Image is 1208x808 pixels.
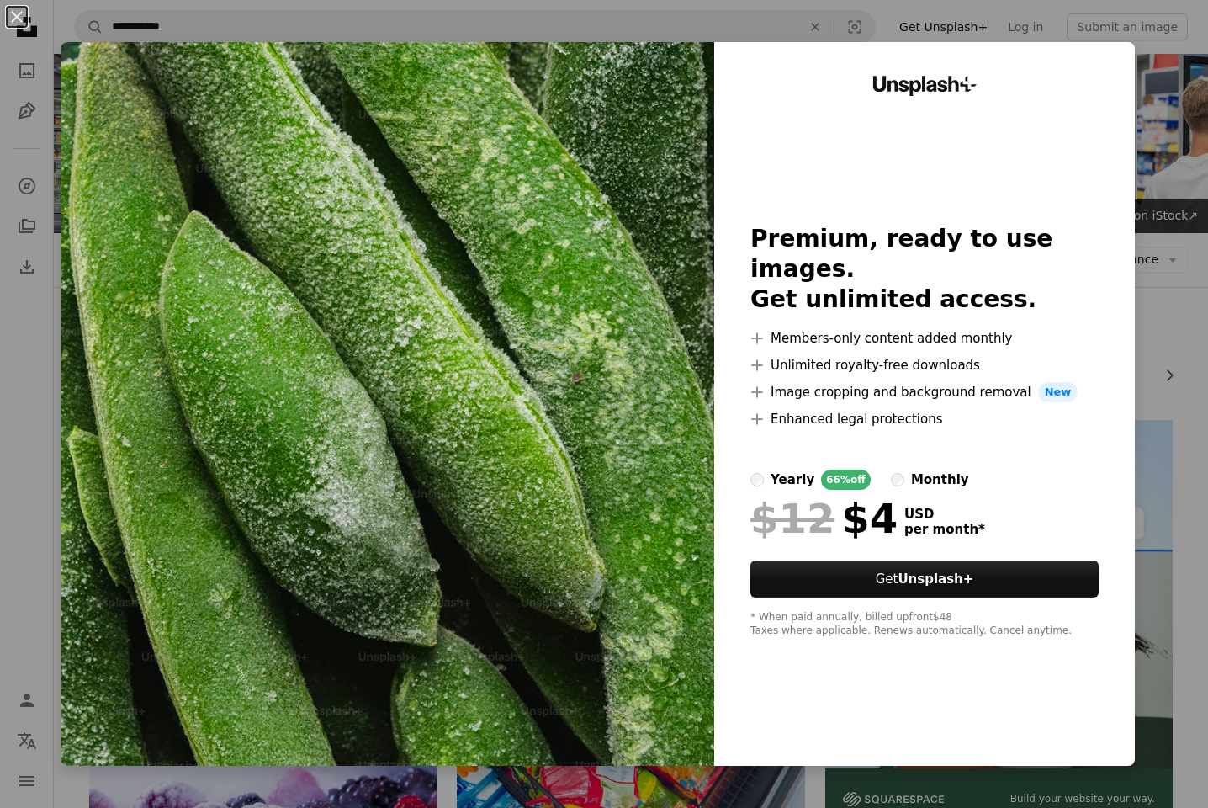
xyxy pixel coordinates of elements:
[1038,382,1078,402] span: New
[821,470,871,490] div: 66% off
[750,473,764,486] input: yearly66%off
[904,522,985,537] span: per month *
[750,409,1099,429] li: Enhanced legal protections
[750,497,834,540] span: $12
[750,382,1099,402] li: Image cropping and background removal
[904,507,985,522] span: USD
[911,470,969,490] div: monthly
[750,328,1099,348] li: Members-only content added monthly
[771,470,814,490] div: yearly
[750,561,1099,598] button: GetUnsplash+
[750,224,1099,315] h2: Premium, ready to use images. Get unlimited access.
[898,571,973,587] strong: Unsplash+
[750,497,898,540] div: $4
[891,473,904,486] input: monthly
[750,611,1099,638] div: * When paid annually, billed upfront $48 Taxes where applicable. Renews automatically. Cancel any...
[750,355,1099,375] li: Unlimited royalty-free downloads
